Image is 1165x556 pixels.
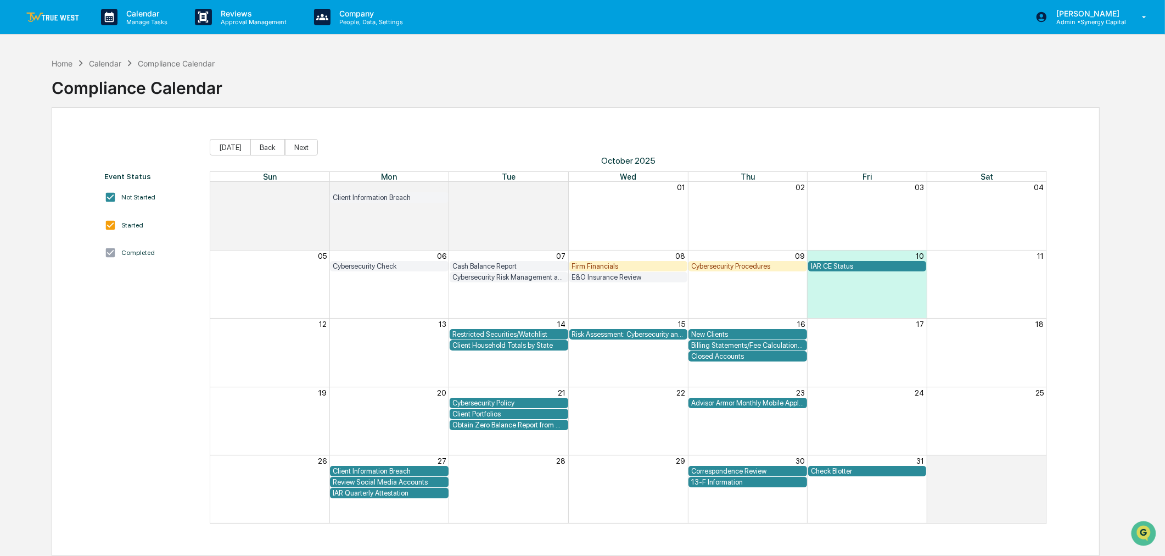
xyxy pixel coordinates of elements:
[1034,183,1044,192] button: 04
[91,195,136,206] span: Attestations
[452,330,565,338] div: Restricted Securities/Watchlist
[691,399,804,407] div: Advisor Armor Monthly Mobile Applet Scan
[89,59,121,68] div: Calendar
[437,388,446,397] button: 20
[572,330,685,338] div: Risk Assessment: Cybersecurity and Technology Vendor Review
[212,9,292,18] p: Reviews
[210,155,1047,166] span: October 2025
[109,243,133,251] span: Pylon
[1130,520,1160,549] iframe: Open customer support
[11,122,74,131] div: Past conversations
[452,341,565,349] div: Client Household Totals by State
[1048,9,1126,18] p: [PERSON_NAME]
[263,172,277,181] span: Sun
[138,59,215,68] div: Compliance Calendar
[796,183,805,192] button: 02
[318,252,327,260] button: 05
[117,9,173,18] p: Calendar
[7,191,75,210] a: 🖐️Preclearance
[285,139,318,155] button: Next
[572,262,685,270] div: Firm Financials
[677,183,685,192] button: 01
[1035,388,1044,397] button: 25
[439,320,446,329] button: 13
[333,262,446,270] div: Cybersecurity Check
[1037,252,1044,260] button: 11
[916,457,924,465] button: 31
[916,320,924,329] button: 17
[104,172,199,181] div: Event Status
[981,172,993,181] span: Sat
[250,139,285,155] button: Back
[796,457,805,465] button: 30
[452,273,565,281] div: Cybersecurity Risk Management and Strategy
[572,273,685,281] div: E&O Insurance Review
[691,478,804,486] div: 13-F Information
[333,467,446,475] div: Client Information Breach
[333,193,446,202] div: Client Information Breach
[11,84,31,104] img: 1746055101610-c473b297-6a78-478c-a979-82029cc54cd1
[91,149,95,158] span: •
[317,183,327,192] button: 28
[558,320,566,329] button: 14
[22,216,69,227] span: Data Lookup
[1048,18,1126,26] p: Admin • Synergy Capital
[557,457,566,465] button: 28
[916,252,924,260] button: 10
[26,12,79,23] img: logo
[691,262,804,270] div: Cybersecurity Procedures
[1035,320,1044,329] button: 18
[915,388,924,397] button: 24
[11,196,20,205] div: 🖐️
[52,69,222,98] div: Compliance Calendar
[121,249,155,257] div: Completed
[333,478,446,486] div: Review Social Media Accounts
[11,23,200,41] p: How can we help?
[331,9,408,18] p: Company
[620,172,636,181] span: Wed
[52,59,72,68] div: Home
[331,18,408,26] p: People, Data, Settings
[676,388,685,397] button: 22
[437,183,446,192] button: 29
[797,320,805,329] button: 16
[438,457,446,465] button: 27
[333,489,446,497] div: IAR Quarterly Attestation
[452,421,565,429] div: Obtain Zero Balance Report from Custodian
[862,172,872,181] span: Fri
[319,320,327,329] button: 12
[795,252,805,260] button: 09
[212,18,292,26] p: Approval Management
[452,262,565,270] div: Cash Balance Report
[22,150,31,159] img: 1746055101610-c473b297-6a78-478c-a979-82029cc54cd1
[80,196,88,205] div: 🗄️
[675,252,685,260] button: 08
[691,330,804,338] div: New Clients
[121,221,143,229] div: Started
[676,457,685,465] button: 29
[811,262,924,270] div: IAR CE Status
[557,183,566,192] button: 30
[437,252,446,260] button: 06
[37,84,180,95] div: Start new chat
[75,191,141,210] a: 🗄️Attestations
[210,171,1047,524] div: Month View
[1035,457,1044,465] button: 01
[37,95,139,104] div: We're available if you need us!
[915,183,924,192] button: 03
[557,252,566,260] button: 07
[678,320,685,329] button: 15
[121,193,155,201] div: Not Started
[811,467,924,475] div: Check Blotter
[210,139,251,155] button: [DATE]
[318,388,327,397] button: 19
[452,410,565,418] div: Client Portfolios
[452,399,565,407] div: Cybersecurity Policy
[11,139,29,157] img: Cameron Burns
[691,341,804,349] div: Billing Statements/Fee Calculations Report
[77,242,133,251] a: Powered byPylon
[502,172,516,181] span: Tue
[7,212,74,231] a: 🔎Data Lookup
[691,352,804,360] div: Closed Accounts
